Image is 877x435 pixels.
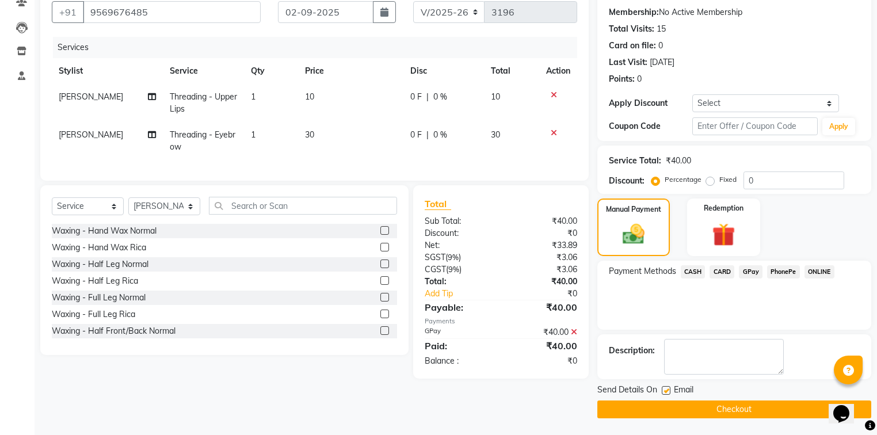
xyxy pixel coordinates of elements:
[609,97,692,109] div: Apply Discount
[416,300,501,314] div: Payable:
[609,6,860,18] div: No Active Membership
[609,345,655,357] div: Description:
[609,155,661,167] div: Service Total:
[52,242,146,254] div: Waxing - Hand Wax Rica
[416,251,501,264] div: ( )
[52,325,176,337] div: Waxing - Half Front/Back Normal
[767,265,800,278] span: PhonePe
[666,155,691,167] div: ₹40.00
[609,56,647,68] div: Last Visit:
[425,264,446,274] span: CGST
[705,220,742,249] img: _gift.svg
[426,91,429,103] span: |
[52,1,84,23] button: +91
[665,174,701,185] label: Percentage
[609,40,656,52] div: Card on file:
[416,227,501,239] div: Discount:
[52,275,138,287] div: Waxing - Half Leg Rica
[410,91,422,103] span: 0 F
[52,308,135,320] div: Waxing - Full Leg Rica
[426,129,429,141] span: |
[491,91,500,102] span: 10
[59,129,123,140] span: [PERSON_NAME]
[305,91,314,102] span: 10
[52,58,163,84] th: Stylist
[425,252,445,262] span: SGST
[425,316,577,326] div: Payments
[606,204,661,215] label: Manual Payment
[681,265,706,278] span: CASH
[83,1,261,23] input: Search by Name/Mobile/Email/Code
[59,91,123,102] span: [PERSON_NAME]
[658,40,663,52] div: 0
[501,215,585,227] div: ₹40.00
[704,203,743,213] label: Redemption
[52,258,148,270] div: Waxing - Half Leg Normal
[609,175,645,187] div: Discount:
[616,222,651,247] img: _cash.svg
[448,253,459,262] span: 9%
[52,225,157,237] div: Waxing - Hand Wax Normal
[484,58,539,84] th: Total
[251,129,256,140] span: 1
[822,118,855,135] button: Apply
[650,56,674,68] div: [DATE]
[804,265,834,278] span: ONLINE
[416,215,501,227] div: Sub Total:
[597,400,871,418] button: Checkout
[448,265,459,274] span: 9%
[637,73,642,85] div: 0
[692,117,818,135] input: Enter Offer / Coupon Code
[501,276,585,288] div: ₹40.00
[163,58,244,84] th: Service
[739,265,762,278] span: GPay
[501,326,585,338] div: ₹40.00
[251,91,256,102] span: 1
[416,264,501,276] div: ( )
[52,292,146,304] div: Waxing - Full Leg Normal
[298,58,404,84] th: Price
[416,288,515,300] a: Add Tip
[501,300,585,314] div: ₹40.00
[433,91,447,103] span: 0 %
[433,129,447,141] span: 0 %
[609,265,676,277] span: Payment Methods
[416,355,501,367] div: Balance :
[719,174,737,185] label: Fixed
[501,355,585,367] div: ₹0
[244,58,298,84] th: Qty
[609,73,635,85] div: Points:
[491,129,500,140] span: 30
[305,129,314,140] span: 30
[515,288,586,300] div: ₹0
[597,384,657,398] span: Send Details On
[710,265,734,278] span: CARD
[410,129,422,141] span: 0 F
[170,91,237,114] span: Threading - Upper Lips
[416,326,501,338] div: GPay
[403,58,484,84] th: Disc
[209,197,397,215] input: Search or Scan
[416,276,501,288] div: Total:
[170,129,235,152] span: Threading - Eyebrow
[609,6,659,18] div: Membership:
[501,339,585,353] div: ₹40.00
[674,384,693,398] span: Email
[425,198,451,210] span: Total
[53,37,586,58] div: Services
[539,58,577,84] th: Action
[657,23,666,35] div: 15
[416,239,501,251] div: Net:
[501,264,585,276] div: ₹3.06
[609,120,692,132] div: Coupon Code
[829,389,865,423] iframe: chat widget
[501,251,585,264] div: ₹3.06
[501,227,585,239] div: ₹0
[416,339,501,353] div: Paid:
[501,239,585,251] div: ₹33.89
[609,23,654,35] div: Total Visits:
